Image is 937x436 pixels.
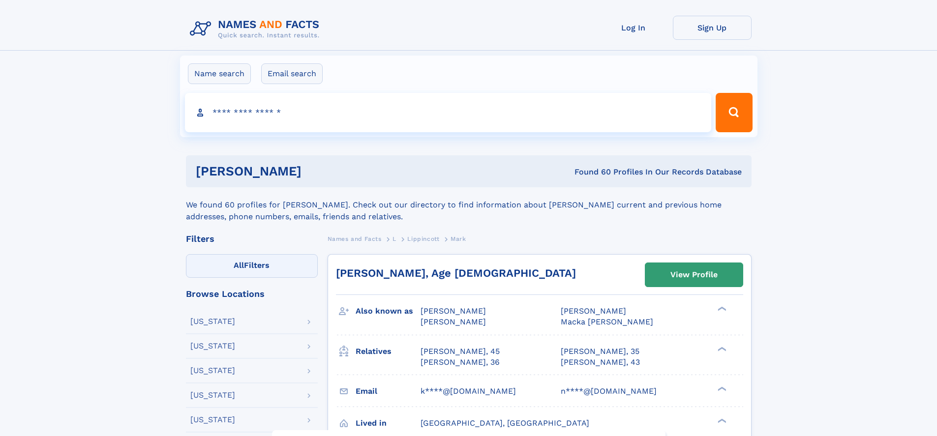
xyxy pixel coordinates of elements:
div: [US_STATE] [190,342,235,350]
input: search input [185,93,712,132]
div: ❯ [715,306,727,312]
label: Name search [188,63,251,84]
button: Search Button [716,93,752,132]
a: [PERSON_NAME], 35 [561,346,639,357]
div: View Profile [670,263,718,286]
a: View Profile [645,263,743,287]
img: Logo Names and Facts [186,16,328,42]
div: [US_STATE] [190,416,235,424]
h3: Also known as [356,303,421,320]
a: Lippincott [407,233,439,245]
a: [PERSON_NAME], Age [DEMOGRAPHIC_DATA] [336,267,576,279]
a: [PERSON_NAME], 36 [421,357,500,368]
span: Lippincott [407,235,439,242]
h1: [PERSON_NAME] [196,165,438,177]
span: All [234,261,244,270]
span: [PERSON_NAME] [421,306,486,316]
div: Browse Locations [186,290,318,298]
div: ❯ [715,346,727,352]
span: L [393,235,396,242]
a: Names and Facts [328,233,382,245]
a: [PERSON_NAME], 43 [561,357,640,368]
a: Sign Up [673,16,752,40]
h3: Relatives [356,343,421,360]
div: Found 60 Profiles In Our Records Database [438,167,742,177]
div: Filters [186,234,318,243]
a: Log In [594,16,673,40]
h3: Lived in [356,415,421,432]
span: Macka [PERSON_NAME] [561,317,653,326]
a: L [393,233,396,245]
h3: Email [356,383,421,400]
div: ❯ [715,417,727,424]
div: [US_STATE] [190,318,235,325]
div: We found 60 profiles for [PERSON_NAME]. Check out our directory to find information about [PERSON... [186,187,752,223]
span: Mark [451,235,466,242]
div: [US_STATE] [190,391,235,399]
label: Email search [261,63,323,84]
span: [PERSON_NAME] [561,306,626,316]
span: [GEOGRAPHIC_DATA], [GEOGRAPHIC_DATA] [421,418,589,428]
span: [PERSON_NAME] [421,317,486,326]
a: [PERSON_NAME], 45 [421,346,500,357]
div: [US_STATE] [190,367,235,375]
div: ❯ [715,385,727,392]
label: Filters [186,254,318,278]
